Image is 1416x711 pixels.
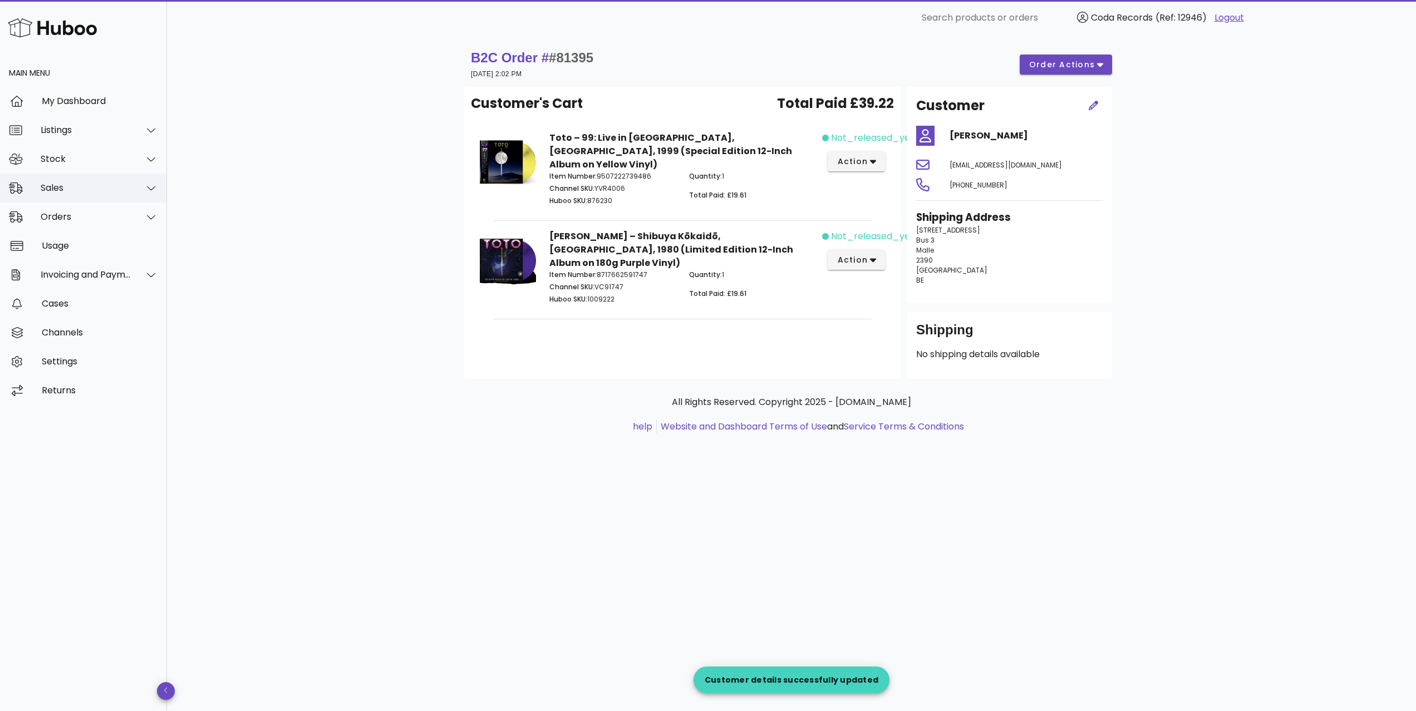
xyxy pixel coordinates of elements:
[844,420,964,433] a: Service Terms & Conditions
[657,420,964,433] li: and
[42,385,158,396] div: Returns
[1020,55,1112,75] button: order actions
[42,327,158,338] div: Channels
[916,321,1103,348] div: Shipping
[831,230,914,243] span: not_released_yet
[916,96,985,116] h2: Customer
[41,211,131,222] div: Orders
[950,129,1103,142] h4: [PERSON_NAME]
[837,156,868,167] span: action
[828,151,885,171] button: action
[916,245,934,255] span: Malle
[950,180,1007,190] span: [PHONE_NUMBER]
[480,230,536,291] img: Product Image
[549,196,676,206] p: 876230
[1156,11,1207,24] span: (Ref: 12946)
[689,270,722,279] span: Quantity:
[1029,59,1095,71] span: order actions
[549,131,792,171] strong: Toto – 99: Live in [GEOGRAPHIC_DATA], [GEOGRAPHIC_DATA], 1999 (Special Edition 12-Inch Album on Y...
[41,269,131,280] div: Invoicing and Payments
[480,131,536,192] img: Product Image
[689,289,746,298] span: Total Paid: £19.61
[549,171,597,181] span: Item Number:
[633,420,652,433] a: help
[694,674,889,685] div: Customer details successfully updated
[549,196,587,205] span: Huboo SKU:
[689,270,815,280] p: 1
[831,131,914,145] span: not_released_yet
[42,240,158,251] div: Usage
[950,160,1062,170] span: [EMAIL_ADDRESS][DOMAIN_NAME]
[916,265,987,275] span: [GEOGRAPHIC_DATA]
[42,298,158,309] div: Cases
[549,230,793,269] strong: [PERSON_NAME] – Shibuya Kōkaidō, [GEOGRAPHIC_DATA], 1980 (Limited Edition 12-Inch Album on 180g P...
[549,184,676,194] p: YVR4006
[471,70,522,78] small: [DATE] 2:02 PM
[689,190,746,200] span: Total Paid: £19.61
[549,282,676,292] p: VC91747
[916,235,935,245] span: Bus 3
[916,225,980,235] span: [STREET_ADDRESS]
[1215,11,1244,24] a: Logout
[916,348,1103,361] p: No shipping details available
[916,210,1103,225] h3: Shipping Address
[42,356,158,367] div: Settings
[41,182,131,193] div: Sales
[549,294,587,304] span: Huboo SKU:
[689,171,815,181] p: 1
[42,96,158,106] div: My Dashboard
[549,184,594,193] span: Channel SKU:
[549,270,676,280] p: 8717662591747
[777,93,894,113] span: Total Paid £39.22
[549,50,593,65] span: #81395
[1091,11,1153,24] span: Coda Records
[837,254,868,266] span: action
[41,125,131,135] div: Listings
[916,255,933,265] span: 2390
[549,270,597,279] span: Item Number:
[828,250,885,270] button: action
[689,171,722,181] span: Quantity:
[473,396,1110,409] p: All Rights Reserved. Copyright 2025 - [DOMAIN_NAME]
[549,294,676,304] p: 1009222
[8,16,97,39] img: Huboo Logo
[471,93,583,113] span: Customer's Cart
[549,282,594,292] span: Channel SKU:
[916,275,924,285] span: BE
[661,420,827,433] a: Website and Dashboard Terms of Use
[471,50,593,65] strong: B2C Order #
[41,154,131,164] div: Stock
[549,171,676,181] p: 9507222739486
